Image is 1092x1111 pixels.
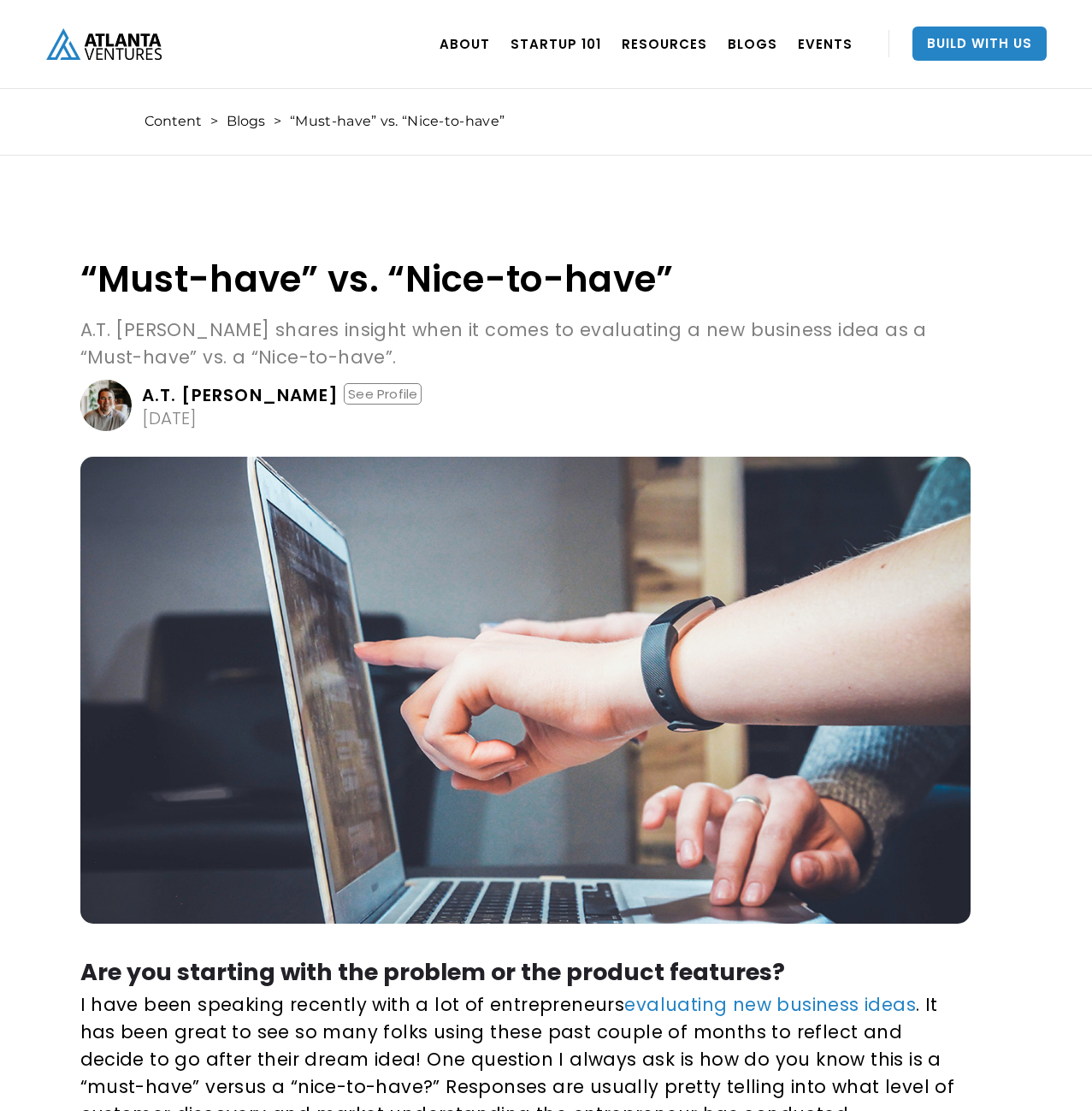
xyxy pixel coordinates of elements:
[344,383,422,405] div: See Profile
[290,113,505,130] div: “Must-have” vs. “Nice-to-have”
[145,113,202,130] a: Content
[440,20,490,68] a: ABOUT
[227,113,265,130] a: Blogs
[142,387,339,404] div: A.T. [PERSON_NAME]
[80,380,971,431] a: A.T. [PERSON_NAME]See Profile[DATE]
[624,992,916,1017] a: evaluating new business ideas
[798,20,853,68] a: EVENTS
[511,20,601,68] a: Startup 101
[622,20,707,68] a: RESOURCES
[80,259,971,299] h1: “Must-have” vs. “Nice-to-have”
[80,956,785,988] strong: Are you starting with the problem or the product features?
[912,27,1047,61] a: Build With Us
[210,113,218,130] div: >
[142,410,197,427] div: [DATE]
[80,316,971,371] p: A.T. [PERSON_NAME] shares insight when it comes to evaluating a new business idea as a “Must-have...
[274,113,281,130] div: >
[728,20,777,68] a: BLOGS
